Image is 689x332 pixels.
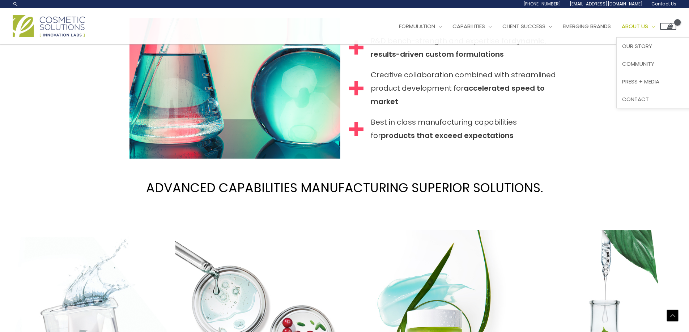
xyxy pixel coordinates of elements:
[557,16,616,37] a: Emerging Brands
[13,15,85,37] img: Cosmetic Solutions Logo
[570,1,643,7] span: [EMAIL_ADDRESS][DOMAIN_NAME]
[349,40,363,55] img: Plus Icon
[13,1,18,7] a: Search icon link
[660,23,676,30] a: View Shopping Cart, empty
[399,22,435,30] span: Formulation
[388,16,676,37] nav: Site Navigation
[371,68,560,108] span: Creative collaboration combined with streamlined product development for
[371,116,560,142] span: Best in class manufacturing capabilities for
[622,22,648,30] span: About Us
[349,81,363,96] img: Plus Icon
[563,22,611,30] span: Emerging Brands
[371,36,546,59] strong: dynamic, results-driven custom formulations
[349,122,363,137] img: Plus Icon
[523,1,561,7] span: [PHONE_NUMBER]
[129,18,340,158] img: Competitive Advantage
[651,1,676,7] span: Contact Us
[447,16,497,37] a: Capabilities
[622,78,659,85] span: Press + Media
[381,130,514,141] strong: products that exceed expectations
[371,34,560,61] span: R&D bench-strength and expertise for
[616,16,660,37] a: About Us
[452,22,485,30] span: Capabilities
[622,60,654,68] span: Community
[394,16,447,37] a: Formulation
[497,16,557,37] a: Client Success
[622,95,649,103] span: Contact
[502,22,545,30] span: Client Success
[622,42,652,50] span: Our Story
